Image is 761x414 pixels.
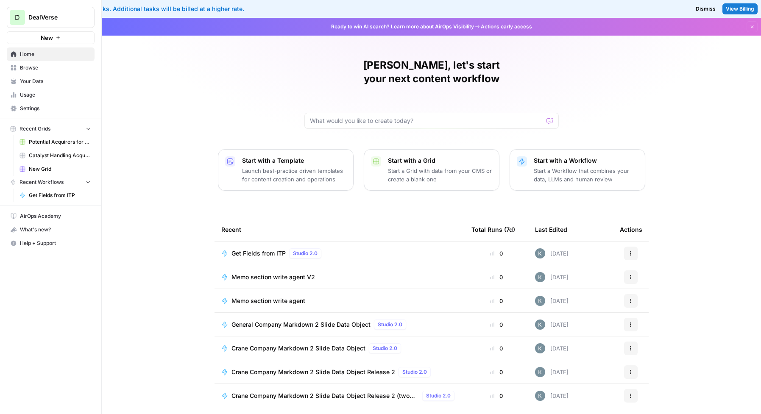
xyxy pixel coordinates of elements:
[535,320,569,330] div: [DATE]
[696,5,716,13] span: Dismiss
[388,167,492,183] p: Start a Grid with data from your CMS or create a blank one
[20,239,91,247] span: Help + Support
[535,272,569,282] div: [DATE]
[20,212,91,220] span: AirOps Academy
[221,273,458,281] a: Memo section write agent V2
[16,149,95,162] a: Catalyst Handling Acquisitions
[7,88,95,102] a: Usage
[535,320,545,330] img: vfogp4eyxztbfdc8lolhmznz68f4
[20,91,91,99] span: Usage
[231,368,395,376] span: Crane Company Markdown 2 Slide Data Object Release 2
[41,33,53,42] span: New
[20,78,91,85] span: Your Data
[471,297,521,305] div: 0
[331,23,474,31] span: Ready to win AI search? about AirOps Visibility
[218,149,354,191] button: Start with a TemplateLaunch best-practice driven templates for content creation and operations
[242,167,346,183] p: Launch best-practice driven templates for content creation and operations
[535,296,545,306] img: vfogp4eyxztbfdc8lolhmznz68f4
[535,272,545,282] img: vfogp4eyxztbfdc8lolhmznz68f4
[535,248,569,258] div: [DATE]
[378,321,402,328] span: Studio 2.0
[535,343,569,353] div: [DATE]
[20,105,91,112] span: Settings
[7,47,95,61] a: Home
[16,135,95,149] a: Potential Acquirers for Deep Instinct
[535,248,545,258] img: vfogp4eyxztbfdc8lolhmznz68f4
[7,176,95,189] button: Recent Workflows
[726,5,754,13] span: View Billing
[471,344,521,353] div: 0
[426,392,451,400] span: Studio 2.0
[16,189,95,202] a: Get Fields from ITP
[471,249,521,258] div: 0
[535,391,569,401] div: [DATE]
[231,344,365,353] span: Crane Company Markdown 2 Slide Data Object
[7,102,95,115] a: Settings
[293,250,318,257] span: Studio 2.0
[391,23,419,30] a: Learn more
[231,392,419,400] span: Crane Company Markdown 2 Slide Data Object Release 2 (two step)
[28,13,80,22] span: DealVerse
[20,178,64,186] span: Recent Workflows
[221,391,458,401] a: Crane Company Markdown 2 Slide Data Object Release 2 (two step)Studio 2.0
[471,273,521,281] div: 0
[310,117,543,125] input: What would you like to create today?
[535,343,545,353] img: vfogp4eyxztbfdc8lolhmznz68f4
[722,3,758,14] a: View Billing
[7,5,467,13] div: You've used your included tasks. Additional tasks will be billed at a higher rate.
[231,273,315,281] span: Memo section write agent V2
[692,3,719,14] button: Dismiss
[221,297,458,305] a: Memo section write agent
[535,218,567,241] div: Last Edited
[231,297,305,305] span: Memo section write agent
[221,218,458,241] div: Recent
[7,223,94,236] div: What's new?
[15,12,20,22] span: D
[7,7,95,28] button: Workspace: DealVerse
[221,248,458,258] a: Get Fields from ITPStudio 2.0
[534,167,638,183] p: Start a Workflow that combines your data, LLMs and human review
[20,50,91,58] span: Home
[7,122,95,135] button: Recent Grids
[29,192,91,199] span: Get Fields from ITP
[221,367,458,377] a: Crane Company Markdown 2 Slide Data Object Release 2Studio 2.0
[373,345,397,352] span: Studio 2.0
[364,149,499,191] button: Start with a GridStart a Grid with data from your CMS or create a blank one
[29,152,91,159] span: Catalyst Handling Acquisitions
[535,367,545,377] img: vfogp4eyxztbfdc8lolhmznz68f4
[535,367,569,377] div: [DATE]
[620,218,642,241] div: Actions
[221,320,458,330] a: General Company Markdown 2 Slide Data ObjectStudio 2.0
[20,125,50,133] span: Recent Grids
[29,138,91,146] span: Potential Acquirers for Deep Instinct
[7,75,95,88] a: Your Data
[221,343,458,353] a: Crane Company Markdown 2 Slide Data ObjectStudio 2.0
[16,162,95,176] a: New Grid
[7,61,95,75] a: Browse
[231,249,286,258] span: Get Fields from ITP
[242,156,346,165] p: Start with a Template
[471,368,521,376] div: 0
[471,392,521,400] div: 0
[510,149,645,191] button: Start with a WorkflowStart a Workflow that combines your data, LLMs and human review
[402,368,427,376] span: Studio 2.0
[7,209,95,223] a: AirOps Academy
[231,320,371,329] span: General Company Markdown 2 Slide Data Object
[388,156,492,165] p: Start with a Grid
[535,391,545,401] img: vfogp4eyxztbfdc8lolhmznz68f4
[7,31,95,44] button: New
[29,165,91,173] span: New Grid
[471,320,521,329] div: 0
[20,64,91,72] span: Browse
[535,296,569,306] div: [DATE]
[304,58,559,86] h1: [PERSON_NAME], let's start your next content workflow
[471,218,515,241] div: Total Runs (7d)
[7,223,95,236] button: What's new?
[534,156,638,165] p: Start with a Workflow
[7,236,95,250] button: Help + Support
[481,23,532,31] span: Actions early access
